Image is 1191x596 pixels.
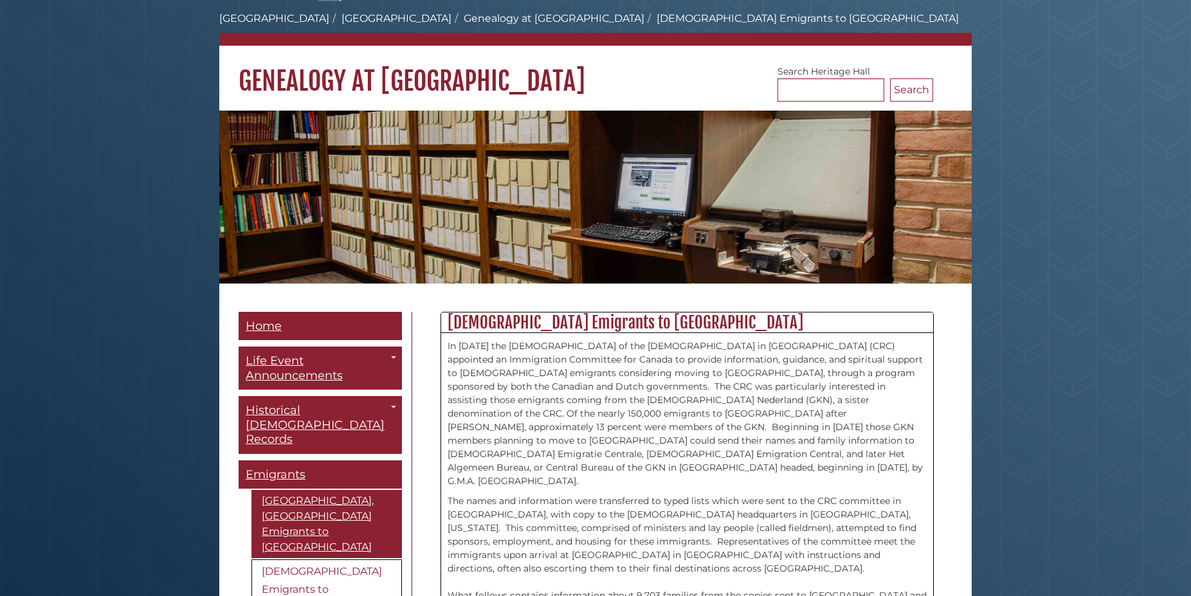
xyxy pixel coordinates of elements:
h1: Genealogy at [GEOGRAPHIC_DATA] [219,46,972,97]
a: Emigrants [239,460,402,489]
a: Genealogy at [GEOGRAPHIC_DATA] [464,12,644,24]
span: Historical [DEMOGRAPHIC_DATA] Records [246,403,385,446]
a: Life Event Announcements [239,347,402,390]
span: Life Event Announcements [246,354,343,383]
a: [GEOGRAPHIC_DATA] [219,12,329,24]
p: In [DATE] the [DEMOGRAPHIC_DATA] of the [DEMOGRAPHIC_DATA] in [GEOGRAPHIC_DATA] (CRC) appointed a... [448,339,927,488]
h2: [DEMOGRAPHIC_DATA] Emigrants to [GEOGRAPHIC_DATA] [441,312,933,333]
li: [DEMOGRAPHIC_DATA] Emigrants to [GEOGRAPHIC_DATA] [644,11,959,26]
a: Historical [DEMOGRAPHIC_DATA] Records [239,396,402,454]
a: Home [239,312,402,341]
span: Home [246,319,282,333]
nav: breadcrumb [219,11,972,46]
a: [GEOGRAPHIC_DATA], [GEOGRAPHIC_DATA] Emigrants to [GEOGRAPHIC_DATA] [251,490,402,558]
button: Search [890,78,933,102]
a: [GEOGRAPHIC_DATA] [341,12,451,24]
span: Emigrants [246,467,305,482]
